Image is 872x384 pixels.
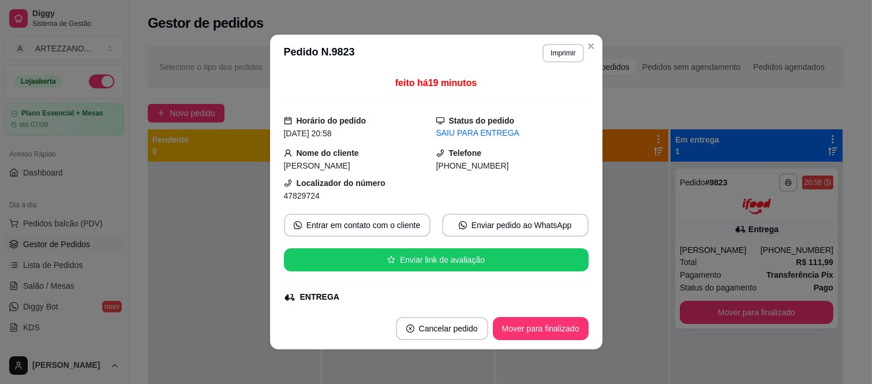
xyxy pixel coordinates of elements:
span: [PHONE_NUMBER] [436,161,509,170]
strong: Nome do cliente [297,148,359,158]
span: close-circle [406,325,414,333]
span: calendar [284,117,292,125]
h3: Pedido N. 9823 [284,44,355,62]
strong: Localizador do número [297,178,386,188]
button: whats-appEntrar em contato com o cliente [284,214,431,237]
span: phone [436,149,444,157]
span: [DATE] 20:58 [284,129,332,138]
div: ENTREGA [300,291,339,303]
span: star [387,256,395,264]
span: phone [284,179,292,187]
div: SAIU PARA ENTREGA [436,127,589,139]
button: starEnviar link de avaliação [284,248,589,271]
span: 47829724 [284,191,320,200]
button: close-circleCancelar pedido [396,317,488,340]
span: user [284,149,292,157]
button: Close [582,37,600,55]
button: Mover para finalizado [493,317,589,340]
span: [PERSON_NAME] [284,161,350,170]
button: whats-appEnviar pedido ao WhatsApp [442,214,589,237]
strong: Horário do pedido [297,116,366,125]
span: feito há 19 minutos [395,78,477,88]
span: whats-app [294,221,302,229]
strong: Status do pedido [449,116,515,125]
span: whats-app [459,221,467,229]
strong: Telefone [449,148,482,158]
span: desktop [436,117,444,125]
button: Imprimir [542,44,583,62]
